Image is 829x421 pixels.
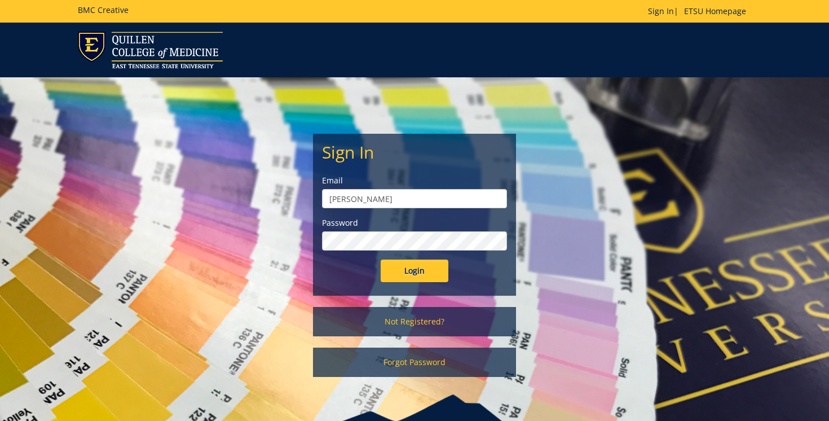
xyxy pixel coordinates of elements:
[322,143,507,161] h2: Sign In
[313,348,516,377] a: Forgot Password
[322,217,507,229] label: Password
[381,260,448,282] input: Login
[313,307,516,336] a: Not Registered?
[322,175,507,186] label: Email
[648,6,674,16] a: Sign In
[78,6,129,14] h5: BMC Creative
[678,6,752,16] a: ETSU Homepage
[78,32,223,68] img: ETSU logo
[648,6,752,17] p: |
